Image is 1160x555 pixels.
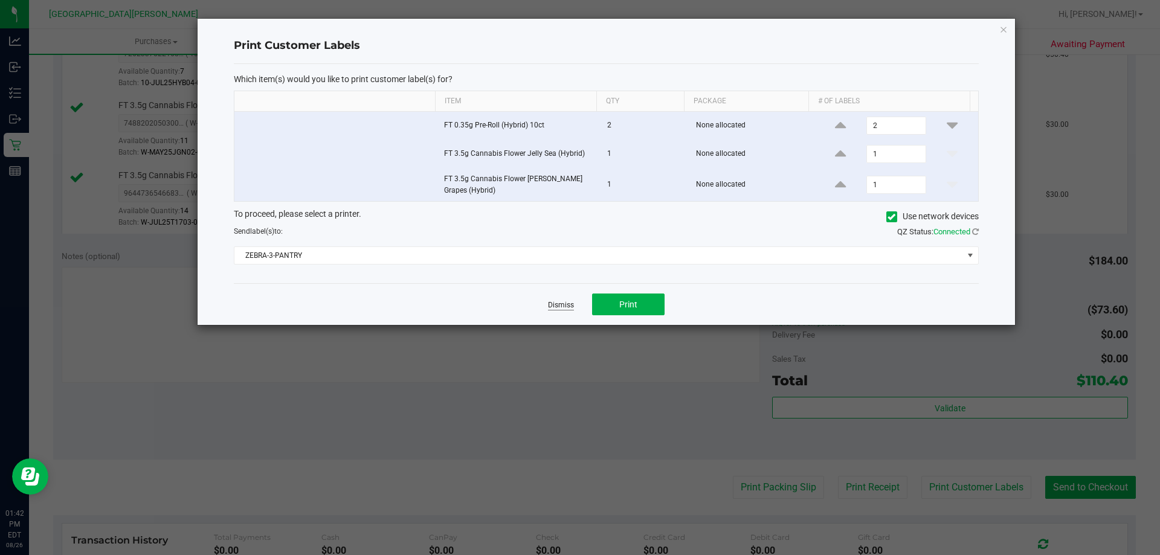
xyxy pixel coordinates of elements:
button: Print [592,294,665,315]
span: Connected [933,227,970,236]
span: Print [619,300,637,309]
th: Item [435,91,596,112]
td: FT 0.35g Pre-Roll (Hybrid) 10ct [437,112,600,140]
span: Send to: [234,227,283,236]
td: 1 [600,168,689,201]
td: FT 3.5g Cannabis Flower Jelly Sea (Hybrid) [437,140,600,168]
span: QZ Status: [897,227,979,236]
span: label(s) [250,227,274,236]
td: None allocated [689,112,815,140]
a: Dismiss [548,300,574,310]
td: 1 [600,140,689,168]
iframe: Resource center [12,458,48,495]
td: None allocated [689,140,815,168]
td: None allocated [689,168,815,201]
td: FT 3.5g Cannabis Flower [PERSON_NAME] Grapes (Hybrid) [437,168,600,201]
span: ZEBRA-3-PANTRY [234,247,963,264]
h4: Print Customer Labels [234,38,979,54]
label: Use network devices [886,210,979,223]
th: Package [684,91,808,112]
th: Qty [596,91,684,112]
p: Which item(s) would you like to print customer label(s) for? [234,74,979,85]
th: # of labels [808,91,970,112]
td: 2 [600,112,689,140]
div: To proceed, please select a printer. [225,208,988,226]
